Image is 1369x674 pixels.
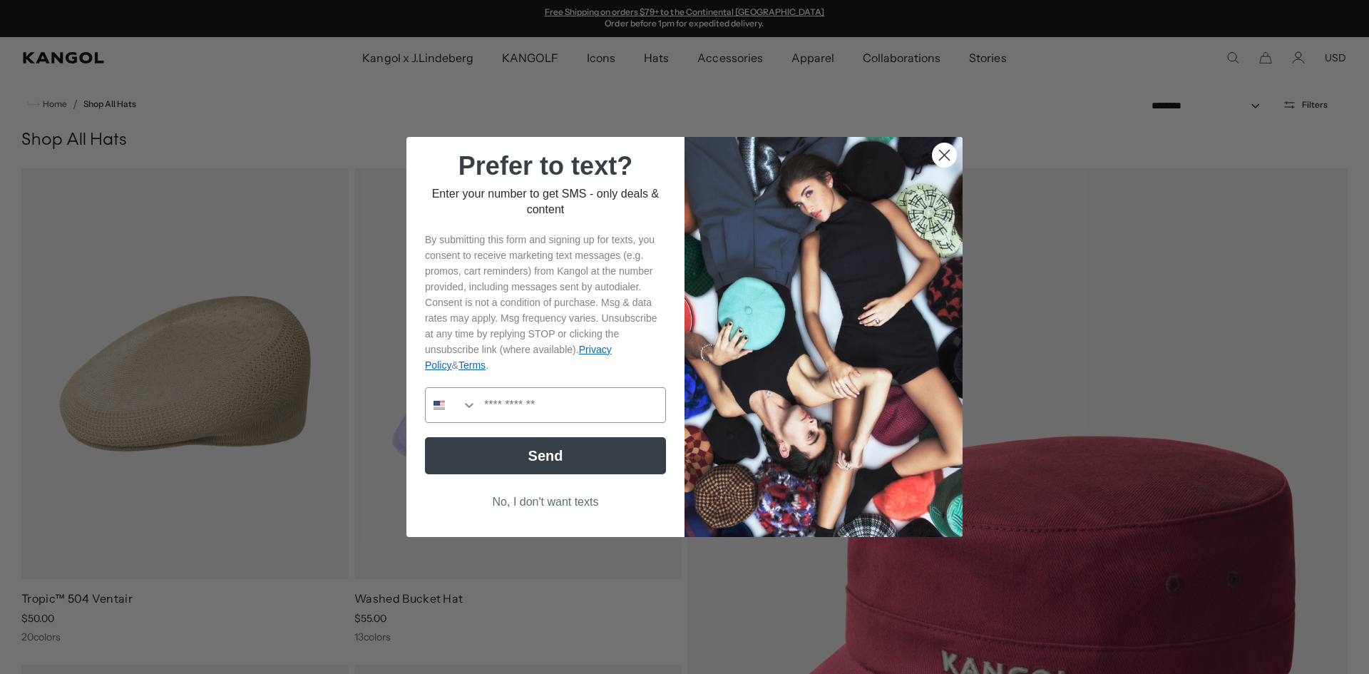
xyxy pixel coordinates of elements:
[458,359,486,371] a: Terms
[458,151,632,180] span: Prefer to text?
[684,137,963,537] img: 32d93059-7686-46ce-88e0-f8be1b64b1a2.jpeg
[425,437,666,474] button: Send
[432,188,660,215] span: Enter your number to get SMS - only deals & content
[932,143,957,168] button: Close dialog
[425,232,666,373] p: By submitting this form and signing up for texts, you consent to receive marketing text messages ...
[425,489,666,516] button: No, I don't want texts
[426,388,477,422] button: Search Countries
[477,388,665,422] input: Phone Number
[434,399,445,411] img: United States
